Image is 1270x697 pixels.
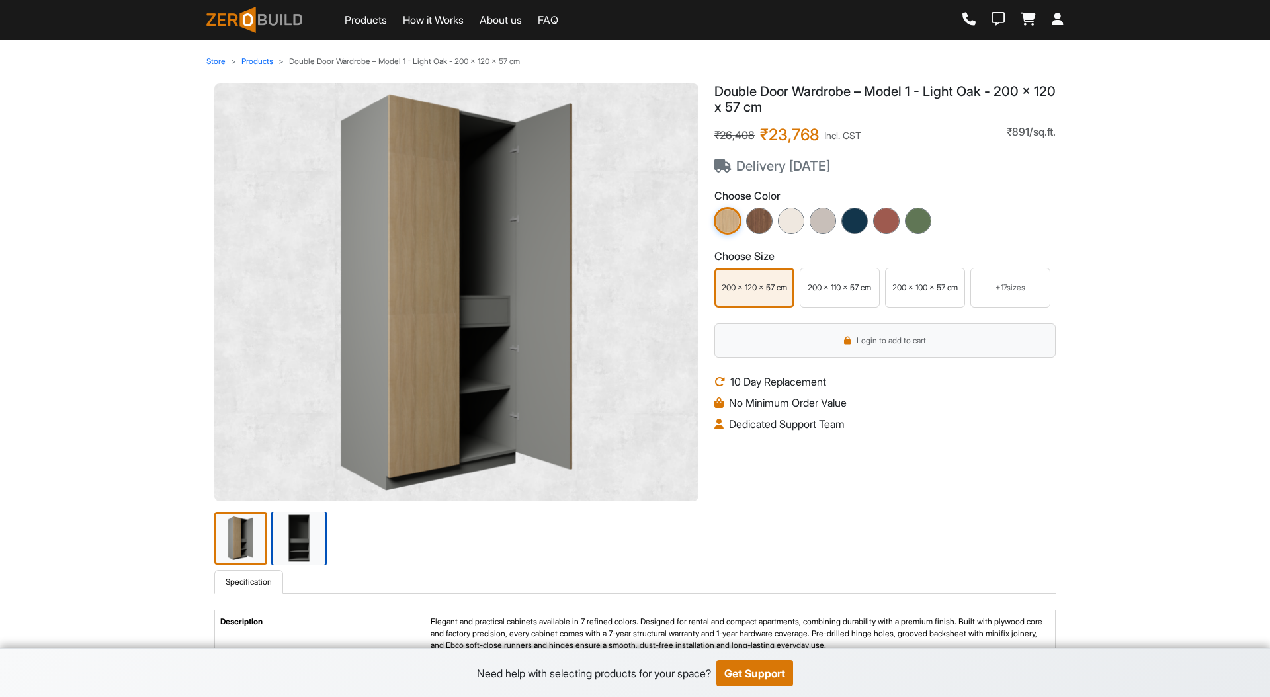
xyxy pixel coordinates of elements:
[873,208,900,234] img: Earth Brown
[976,282,1044,294] div: + 17 sizes
[345,12,387,28] a: Products
[888,282,962,294] div: 200 x 100 x 57 cm
[403,12,464,28] a: How it Works
[810,208,836,234] img: Sandstone
[206,7,302,33] img: ZeroBuild logo
[225,94,688,491] img: Double Door Wardrobe – Model 1 - Light Oak - 200 x 120 x 57 cm
[714,190,1056,202] h3: Choose Color
[273,56,520,67] li: Double Door Wardrobe – Model 1 - Light Oak - 200 x 120 x 57 cm
[215,610,425,657] td: Description
[271,511,327,566] img: Double Door Wardrobe – Model 1 - Light Oak - 200 x 120 x 57 cm - Image 2
[241,56,273,66] a: Products
[714,395,1056,411] li: No Minimum Order Value
[719,282,790,294] div: 200 x 120 x 57 cm
[480,12,522,28] a: About us
[206,56,1064,67] nav: breadcrumb
[803,282,876,294] div: 200 x 110 x 57 cm
[857,335,926,347] span: Login to add to cart
[714,416,1056,432] li: Dedicated Support Team
[1052,13,1064,27] a: Login
[824,128,861,142] span: Incl. GST
[746,208,773,234] img: Walnut Brown
[714,83,1056,115] h1: Double Door Wardrobe – Model 1 - Light Oak - 200 x 120 x 57 cm
[716,660,793,686] button: Get Support
[425,610,1055,657] td: Elegant and practical cabinets available in 7 refined colors. Designed for rental and compact apa...
[714,374,1056,389] li: 10 Day Replacement
[1007,126,1056,138] span: ₹891/sq.ft.
[214,512,267,565] img: Double Door Wardrobe – Model 1 - Light Oak - 200 x 120 x 57 cm - Image 1
[905,208,931,234] img: English Green
[538,12,558,28] a: FAQ
[714,129,755,142] span: ₹26,408
[778,208,804,234] img: Ivory Cream
[214,570,283,594] a: Specification
[760,126,819,145] span: ₹23,768
[714,250,1056,263] h3: Choose Size
[477,665,711,681] div: Need help with selecting products for your space?
[841,208,868,234] img: Graphite Blue
[714,207,741,235] img: Light Oak
[714,158,861,174] span: Delivery [DATE]
[206,56,226,66] a: Store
